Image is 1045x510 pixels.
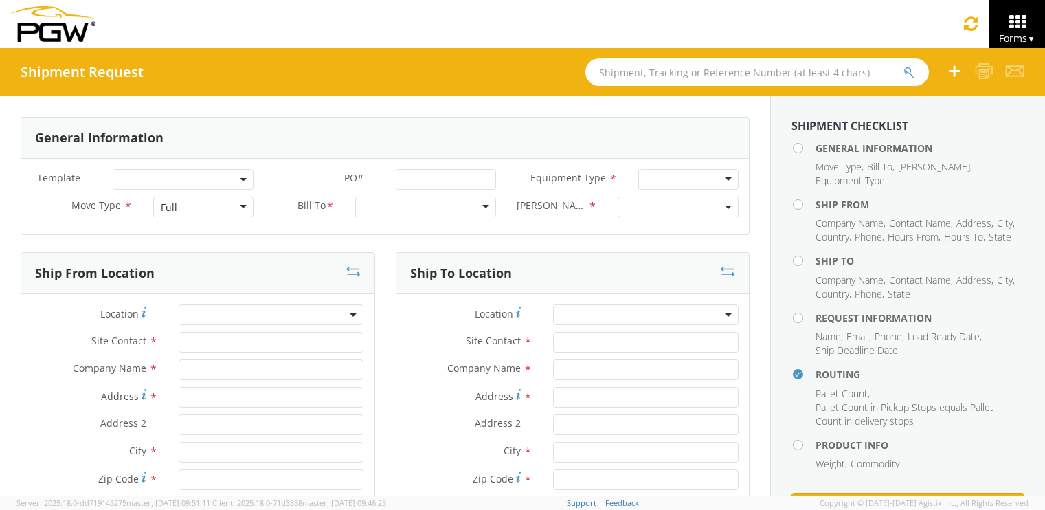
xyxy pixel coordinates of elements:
span: Address [956,274,991,287]
h4: Ship From [816,199,1024,210]
li: , [816,230,851,244]
li: , [997,274,1015,287]
span: Company Name [816,217,884,230]
span: Zip Code [98,472,139,485]
span: Contact Name [889,274,951,287]
li: , [889,274,953,287]
span: Phone [855,230,882,243]
span: Copyright © [DATE]-[DATE] Agistix Inc., All Rights Reserved [820,498,1029,509]
span: Company Name [447,362,521,375]
span: Pallet Count in Pickup Stops equals Pallet Count in delivery stops [816,401,993,428]
li: , [816,217,886,230]
span: master, [DATE] 09:51:11 [126,498,210,508]
span: Company Name [816,274,884,287]
h4: Routing [816,369,1024,379]
span: Country [816,230,849,243]
span: Bill Code [517,199,588,214]
li: , [816,160,864,174]
li: , [846,330,871,344]
span: Location [100,307,139,320]
span: Contact Name [889,217,951,230]
span: Move Type [816,160,862,173]
span: City [129,444,146,457]
span: City [997,217,1013,230]
span: Company Name [73,362,146,375]
li: , [855,230,884,244]
span: Bill To [297,199,326,214]
li: , [888,230,941,244]
li: , [997,217,1015,230]
span: Phone [875,330,902,343]
span: Address [956,217,991,230]
h4: Shipment Request [21,65,144,80]
span: City [504,444,521,457]
span: Load Ready Date [908,330,980,343]
li: , [867,160,895,174]
h4: General Information [816,143,1024,153]
span: Hours To [944,230,983,243]
span: City [997,274,1013,287]
strong: Shipment Checklist [791,118,908,133]
span: Address 2 [475,417,521,430]
span: Hours From [888,230,939,243]
span: Bill To [867,160,892,173]
span: State [989,230,1011,243]
span: Site Contact [466,334,521,347]
span: Commodity [851,457,899,470]
li: , [908,330,982,344]
span: Weight [816,457,845,470]
li: , [816,330,843,344]
div: Full [161,201,177,214]
img: pgw-form-logo-1aaa8060b1cc70fad034.png [10,6,95,42]
span: Ship Deadline Date [816,344,898,357]
h3: Ship To Location [410,267,512,280]
span: Equipment Type [530,171,606,184]
span: Site Contact [91,334,146,347]
h4: Product Info [816,440,1024,450]
h3: Ship From Location [35,267,155,280]
span: Address [101,390,139,403]
span: Client: 2025.18.0-71d3358 [212,498,386,508]
span: PO# [344,171,363,184]
span: Equipment Type [816,174,885,187]
input: Shipment, Tracking or Reference Number (at least 4 chars) [585,58,929,86]
span: Name [816,330,841,343]
li: , [889,217,953,230]
span: Move Type [71,199,121,212]
span: Forms [999,32,1035,45]
span: Address [475,390,513,403]
li: , [816,287,851,301]
li: , [816,457,847,471]
span: Phone [855,287,882,300]
span: State [888,287,910,300]
span: Location [475,307,513,320]
li: , [816,387,870,401]
span: Server: 2025.18.0-dd719145275 [16,498,210,508]
span: ▼ [1027,33,1035,45]
span: Pallet Count [816,387,868,400]
a: Feedback [605,498,639,508]
span: [PERSON_NAME] [898,160,970,173]
span: Address 2 [100,417,146,430]
h4: Ship To [816,256,1024,266]
span: Template [37,171,80,184]
li: , [875,330,904,344]
li: , [956,274,993,287]
li: , [944,230,985,244]
h4: Request Information [816,313,1024,323]
span: Country [816,287,849,300]
h3: General Information [35,131,164,145]
li: , [956,217,993,230]
li: , [855,287,884,301]
span: Email [846,330,869,343]
li: , [898,160,972,174]
span: master, [DATE] 09:46:25 [302,498,386,508]
a: Support [567,498,596,508]
li: , [816,274,886,287]
span: Zip Code [473,472,513,485]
